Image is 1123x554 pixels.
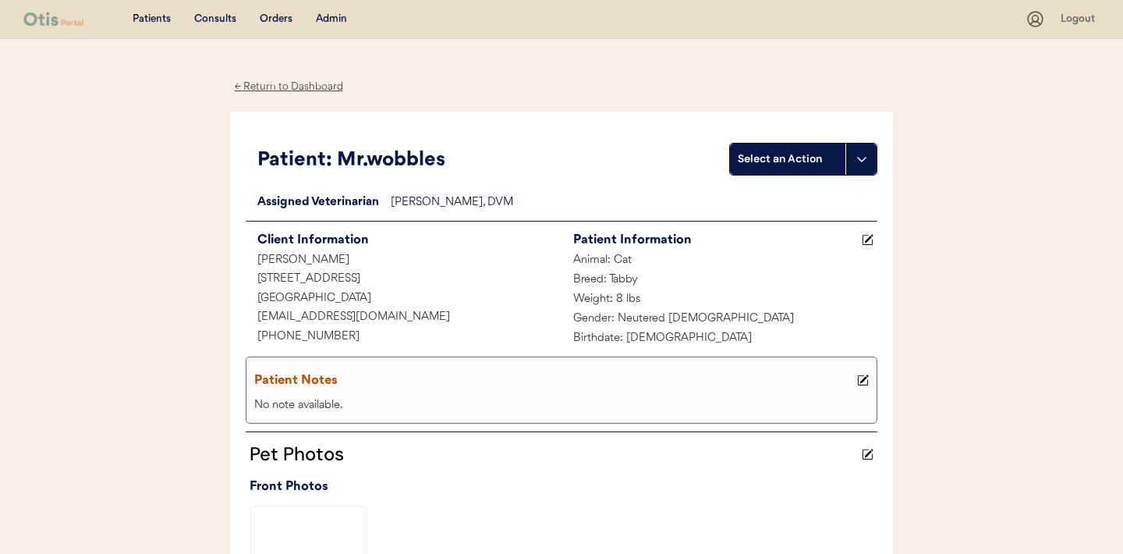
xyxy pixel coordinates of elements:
[316,12,347,27] div: Admin
[230,78,347,96] div: ← Return to Dashboard
[250,396,873,416] div: No note available.
[250,476,877,498] div: Front Photos
[391,194,877,213] div: [PERSON_NAME], DVM
[260,12,292,27] div: Orders
[246,289,561,309] div: [GEOGRAPHIC_DATA]
[561,329,877,349] div: Birthdate: [DEMOGRAPHIC_DATA]
[561,271,877,290] div: Breed: Tabby
[194,12,236,27] div: Consults
[246,308,561,328] div: [EMAIL_ADDRESS][DOMAIN_NAME]
[573,229,858,251] div: Patient Information
[246,440,858,468] div: Pet Photos
[246,251,561,271] div: [PERSON_NAME]
[738,151,838,167] div: Select an Action
[246,328,561,347] div: [PHONE_NUMBER]
[561,251,877,271] div: Animal: Cat
[246,194,391,213] div: Assigned Veterinarian
[246,270,561,289] div: [STREET_ADDRESS]
[1061,12,1100,27] div: Logout
[561,290,877,310] div: Weight: 8 lbs
[254,370,853,392] div: Patient Notes
[257,229,561,251] div: Client Information
[257,146,729,176] div: Patient: Mr.wobbles
[561,310,877,329] div: Gender: Neutered [DEMOGRAPHIC_DATA]
[133,12,171,27] div: Patients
